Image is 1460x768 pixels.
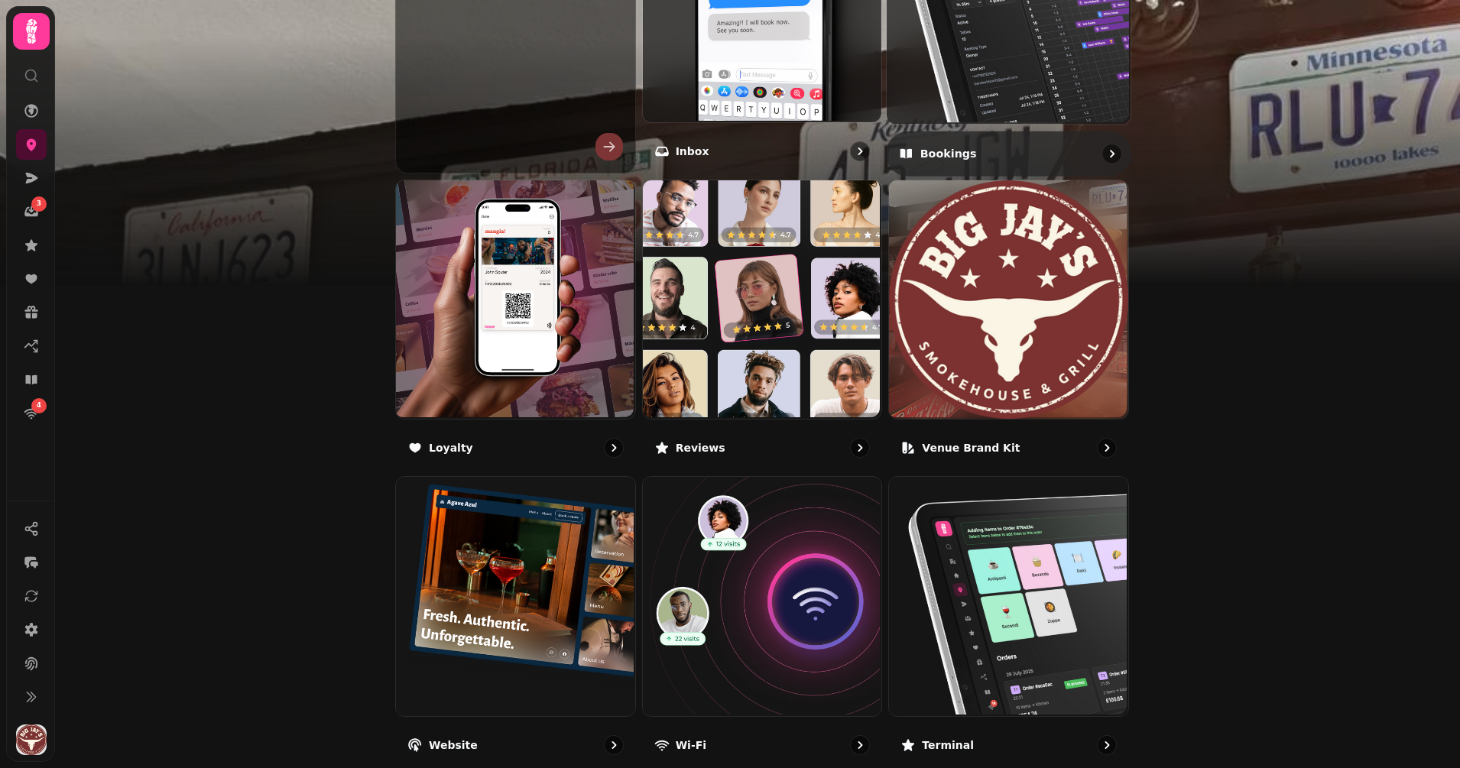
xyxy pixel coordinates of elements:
[606,737,621,753] svg: go to
[394,179,634,418] img: Loyalty
[889,180,1128,420] img: aHR0cHM6Ly9maWxlcy5zdGFtcGVkZS5haS9mZDk3NzE0Ni1kZjUwLTRmYjEtODg3YS01ZmI4MzdiNzI4ZTEvbWVkaWEvMDdkZ...
[922,737,974,753] p: Terminal
[641,179,881,418] img: Reviews
[606,440,621,455] svg: go to
[676,737,706,753] p: Wi-Fi
[922,440,1020,455] p: Venue brand kit
[37,199,41,209] span: 3
[641,475,881,715] img: Wi-Fi
[920,146,977,161] p: Bookings
[642,180,883,471] a: ReviewsReviews
[852,144,868,159] svg: go to
[888,180,1129,471] a: Venue brand kitVenue brand kit
[16,724,47,755] img: User avatar
[1099,737,1114,753] svg: go to
[429,737,478,753] p: Website
[16,398,47,429] a: 4
[1104,146,1119,161] svg: go to
[852,440,868,455] svg: go to
[676,440,725,455] p: Reviews
[37,400,41,411] span: 4
[852,737,868,753] svg: go to
[429,440,473,455] p: Loyalty
[642,476,883,767] a: Wi-FiWi-Fi
[1099,440,1114,455] svg: go to
[887,475,1127,715] img: Terminal
[395,180,636,471] a: LoyaltyLoyalty
[888,476,1129,767] a: TerminalTerminal
[676,144,709,159] p: Inbox
[395,476,636,767] a: WebsiteWebsite
[13,724,50,755] button: User avatar
[394,475,634,715] img: Website
[16,196,47,227] a: 3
